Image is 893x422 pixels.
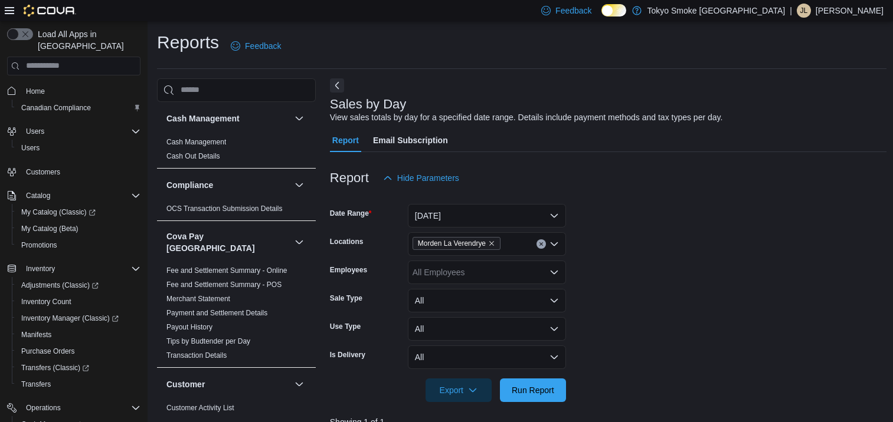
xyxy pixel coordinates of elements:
[17,205,100,219] a: My Catalog (Classic)
[166,378,290,390] button: Customer
[166,179,213,191] h3: Compliance
[17,361,140,375] span: Transfers (Classic)
[21,84,50,98] a: Home
[33,28,140,52] span: Load All Apps in [GEOGRAPHIC_DATA]
[166,309,267,317] a: Payment and Settlement Details
[12,310,145,327] a: Inventory Manager (Classic)
[17,377,140,391] span: Transfers
[17,278,103,292] a: Adjustments (Classic)
[166,337,250,346] span: Tips by Budtender per Day
[166,295,230,303] a: Merchant Statement
[17,328,140,342] span: Manifests
[166,179,290,191] button: Compliance
[433,378,485,402] span: Export
[800,4,808,18] span: JL
[166,137,226,147] span: Cash Management
[17,377,55,391] a: Transfers
[166,378,205,390] h3: Customer
[549,268,559,277] button: Open list of options
[21,347,75,356] span: Purchase Orders
[166,266,287,275] span: Fee and Settlement Summary - Online
[413,237,501,250] span: Morden La Verendrye
[2,187,145,204] button: Catalog
[21,189,140,203] span: Catalog
[330,265,367,275] label: Employees
[17,141,44,155] a: Users
[26,191,50,200] span: Catalog
[166,151,220,161] span: Cash Out Details
[292,178,306,192] button: Compliance
[21,281,99,290] span: Adjustments (Classic)
[330,78,344,93] button: Next
[601,4,626,17] input: Dark Mode
[12,327,145,343] button: Manifests
[166,113,240,124] h3: Cash Management
[166,152,220,160] a: Cash Out Details
[17,101,96,115] a: Canadian Compliance
[418,238,486,249] span: Morden La Verendrye
[166,308,267,318] span: Payment and Settlement Details
[12,343,145,360] button: Purchase Orders
[17,141,140,155] span: Users
[797,4,811,18] div: Jennifer Lamont
[555,5,591,17] span: Feedback
[17,222,140,236] span: My Catalog (Beta)
[21,207,96,217] span: My Catalog (Classic)
[21,240,57,250] span: Promotions
[26,167,60,177] span: Customers
[157,31,219,54] h1: Reports
[2,400,145,416] button: Operations
[17,361,94,375] a: Transfers (Classic)
[26,87,45,96] span: Home
[17,328,56,342] a: Manifests
[292,377,306,391] button: Customer
[512,384,554,396] span: Run Report
[21,224,78,233] span: My Catalog (Beta)
[21,143,40,153] span: Users
[408,317,566,341] button: All
[24,5,76,17] img: Cova
[17,222,83,236] a: My Catalog (Beta)
[21,124,140,139] span: Users
[166,323,212,331] a: Payout History
[330,209,372,218] label: Date Range
[488,240,495,247] button: Remove Morden La Verendrye from selection in this group
[21,330,51,339] span: Manifests
[378,166,464,190] button: Hide Parameters
[21,297,71,306] span: Inventory Count
[166,230,290,254] button: Cova Pay [GEOGRAPHIC_DATA]
[330,97,407,111] h3: Sales by Day
[21,165,65,179] a: Customers
[21,103,91,113] span: Canadian Compliance
[537,239,546,249] button: Clear input
[330,322,361,331] label: Use Type
[12,360,145,376] a: Transfers (Classic)
[2,123,145,140] button: Users
[166,404,234,412] a: Customer Activity List
[12,204,145,220] a: My Catalog (Classic)
[21,189,55,203] button: Catalog
[647,4,786,18] p: Tokyo Smoke [GEOGRAPHIC_DATA]
[17,238,140,252] span: Promotions
[426,378,492,402] button: Export
[166,205,283,213] a: OCS Transaction Submission Details
[166,351,227,360] a: Transaction Details
[408,204,566,228] button: [DATE]
[2,83,145,100] button: Home
[330,350,365,360] label: Is Delivery
[408,289,566,312] button: All
[245,40,281,52] span: Feedback
[17,295,76,309] a: Inventory Count
[373,128,448,152] span: Email Subscription
[17,311,140,325] span: Inventory Manager (Classic)
[21,401,140,415] span: Operations
[408,345,566,369] button: All
[330,237,364,246] label: Locations
[12,220,145,237] button: My Catalog (Beta)
[26,403,61,413] span: Operations
[21,164,140,179] span: Customers
[17,101,140,115] span: Canadian Compliance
